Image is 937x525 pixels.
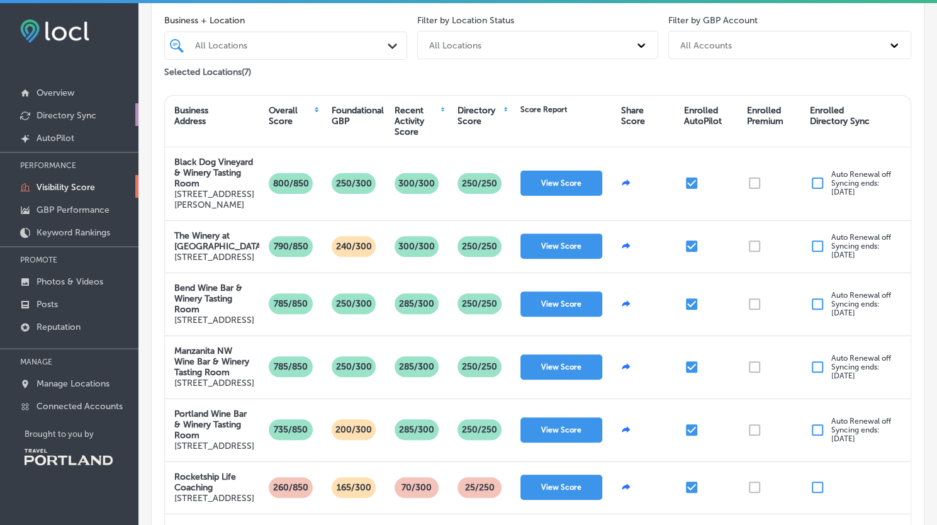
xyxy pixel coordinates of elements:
[269,236,313,257] p: 790/850
[164,15,407,26] span: Business + Location
[174,346,249,378] strong: Manzanita NW Wine Bar & Winery Tasting Room
[25,429,138,439] p: Brought to you by
[831,291,891,317] p: Auto Renewal off
[36,182,95,193] p: Visibility Score
[520,354,602,380] button: View Score
[174,157,253,189] strong: Black Dog Vineyard & Winery Tasting Room
[36,227,110,238] p: Keyword Rankings
[520,234,602,259] button: View Score
[831,300,880,317] span: Syncing ends: [DATE]
[25,449,113,465] img: Travel Portland
[331,356,377,377] p: 250/300
[36,322,81,332] p: Reputation
[831,417,891,443] p: Auto Renewal off
[174,105,208,127] div: Business Address
[429,40,481,50] div: All Locations
[668,15,758,26] label: Filter by GBP Account
[174,315,254,325] p: [STREET_ADDRESS]
[831,363,880,380] span: Syncing ends: [DATE]
[831,426,880,443] span: Syncing ends: [DATE]
[520,171,602,196] button: View Score
[268,173,314,194] p: 800/850
[457,419,502,440] p: 250 /250
[394,356,439,377] p: 285/300
[164,62,251,77] p: Selected Locations ( 7 )
[332,105,384,127] div: Foundational GBP
[747,105,783,127] div: Enrolled Premium
[269,356,313,377] p: 785/850
[520,475,602,500] button: View Score
[520,417,602,443] button: View Score
[395,105,439,137] div: Recent Activity Score
[621,105,645,127] div: Share Score
[174,378,254,388] p: [STREET_ADDRESS]
[831,233,891,259] p: Auto Renewal off
[36,378,109,389] p: Manage Locations
[36,87,74,98] p: Overview
[36,133,74,144] p: AutoPilot
[268,477,313,498] p: 260/850
[174,189,254,210] p: [STREET_ADDRESS][PERSON_NAME]
[831,170,891,196] p: Auto Renewal off
[457,356,502,377] p: 250 /250
[269,419,313,440] p: 735/850
[36,276,103,287] p: Photos & Videos
[331,293,377,314] p: 250/300
[394,419,439,440] p: 285/300
[831,242,880,259] span: Syncing ends: [DATE]
[174,441,254,451] p: [STREET_ADDRESS]
[36,110,96,121] p: Directory Sync
[457,293,502,314] p: 250 /250
[520,105,567,114] div: Score Report
[457,105,502,127] div: Directory Score
[174,283,242,315] strong: Bend Wine Bar & Winery Tasting Room
[831,354,891,380] p: Auto Renewal off
[174,471,236,493] strong: Rocketship Life Coaching
[457,173,502,194] p: 250 /250
[457,236,502,257] p: 250 /250
[831,179,880,196] span: Syncing ends: [DATE]
[331,236,377,257] p: 240/300
[174,252,264,262] p: [STREET_ADDRESS]
[174,493,254,504] p: [STREET_ADDRESS]
[269,293,313,314] p: 785/850
[331,173,377,194] p: 250/300
[396,477,437,498] p: 70/300
[810,105,870,127] div: Enrolled Directory Sync
[393,173,440,194] p: 300/300
[680,40,732,50] div: All Accounts
[394,293,439,314] p: 285/300
[460,477,500,498] p: 25 /250
[393,236,440,257] p: 300/300
[684,105,722,127] div: Enrolled AutoPilot
[520,291,602,317] button: View Score
[195,40,389,51] div: All Locations
[417,15,514,26] label: Filter by Location Status
[332,477,376,498] p: 165/300
[36,299,58,310] p: Posts
[36,401,123,412] p: Connected Accounts
[269,105,313,127] div: Overall Score
[174,409,247,441] strong: Portland Wine Bar & Winery Tasting Room
[20,20,89,43] img: fda3e92497d09a02dc62c9cd864e3231.png
[174,230,264,252] strong: The Winery at [GEOGRAPHIC_DATA]
[330,419,377,440] p: 200/300
[36,205,109,215] p: GBP Performance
